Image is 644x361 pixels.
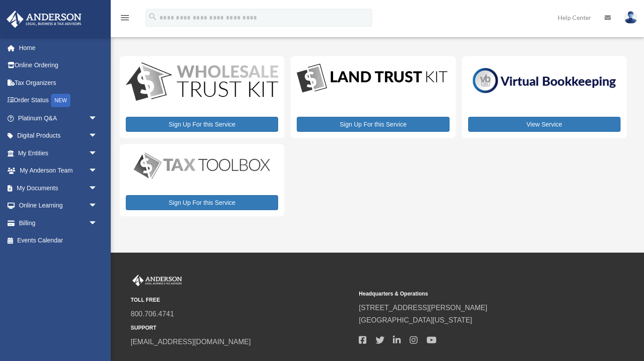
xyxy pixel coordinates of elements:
img: Anderson Advisors Platinum Portal [4,11,84,28]
a: My Anderson Teamarrow_drop_down [6,162,111,180]
a: 800.706.4741 [131,310,174,318]
span: arrow_drop_down [89,144,106,162]
a: View Service [468,117,621,132]
a: menu [120,15,130,23]
a: Online Learningarrow_drop_down [6,197,111,215]
span: arrow_drop_down [89,127,106,145]
a: Tax Organizers [6,74,111,92]
small: Headquarters & Operations [359,289,581,299]
div: NEW [51,94,70,107]
small: TOLL FREE [131,296,353,305]
i: search [148,12,158,22]
i: menu [120,12,130,23]
img: WS-Trust-Kit-lgo-1.jpg [126,62,278,103]
a: Sign Up For this Service [126,117,278,132]
a: [STREET_ADDRESS][PERSON_NAME] [359,304,487,311]
a: Events Calendar [6,232,111,250]
img: User Pic [624,11,637,24]
span: arrow_drop_down [89,162,106,180]
span: arrow_drop_down [89,179,106,197]
a: Online Ordering [6,57,111,74]
a: My Entitiesarrow_drop_down [6,144,111,162]
a: Platinum Q&Aarrow_drop_down [6,109,111,127]
span: arrow_drop_down [89,214,106,232]
span: arrow_drop_down [89,197,106,215]
small: SUPPORT [131,323,353,333]
a: Home [6,39,111,57]
a: Order StatusNEW [6,92,111,110]
img: Anderson Advisors Platinum Portal [131,275,184,286]
a: [GEOGRAPHIC_DATA][US_STATE] [359,316,472,324]
img: LandTrust_lgo-1.jpg [297,62,447,95]
a: Sign Up For this Service [126,195,278,210]
span: arrow_drop_down [89,109,106,127]
a: [EMAIL_ADDRESS][DOMAIN_NAME] [131,338,251,346]
a: Sign Up For this Service [297,117,449,132]
a: Billingarrow_drop_down [6,214,111,232]
a: My Documentsarrow_drop_down [6,179,111,197]
a: Digital Productsarrow_drop_down [6,127,106,145]
img: taxtoolbox_new-1.webp [126,150,278,181]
